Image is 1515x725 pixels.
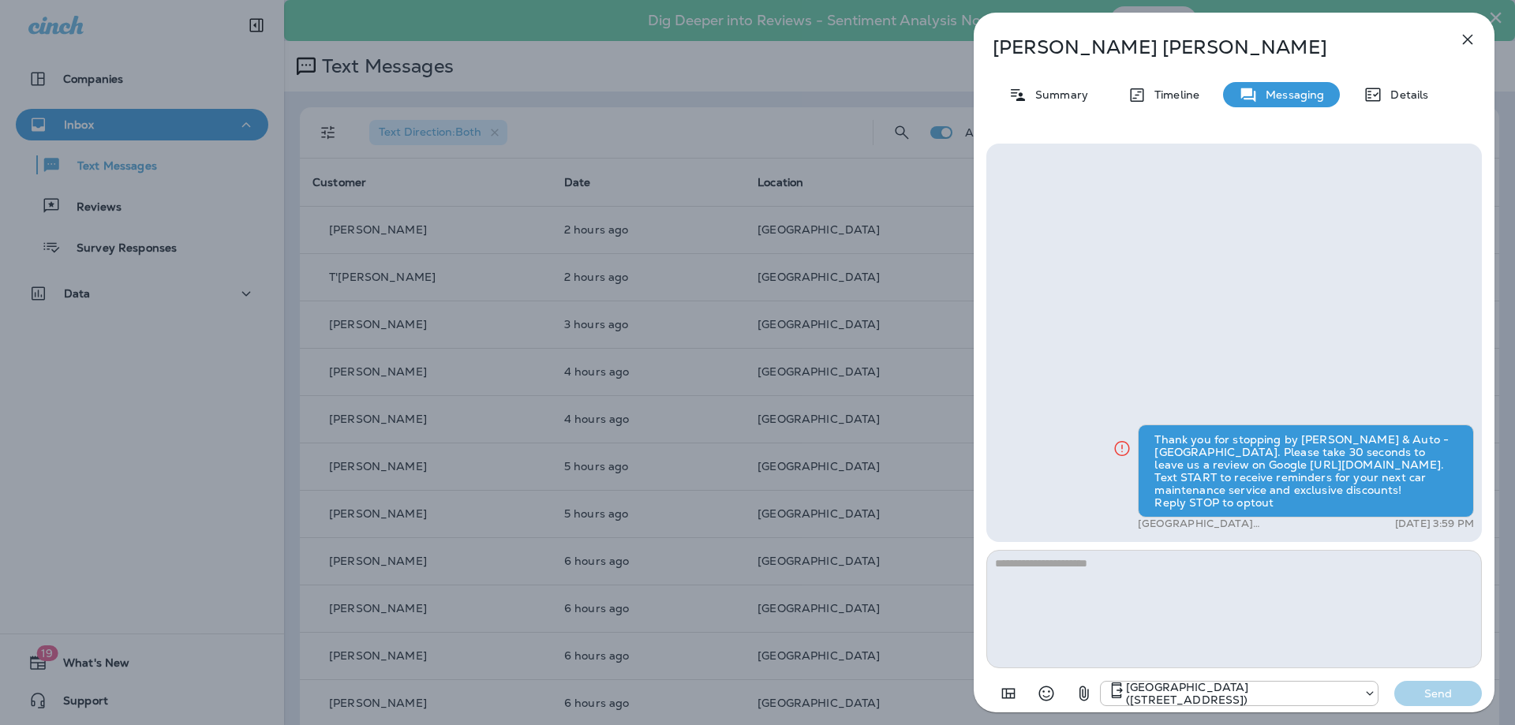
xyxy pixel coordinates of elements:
[1126,681,1356,706] p: [GEOGRAPHIC_DATA] ([STREET_ADDRESS])
[993,678,1024,709] button: Add in a premade template
[1138,518,1339,530] p: [GEOGRAPHIC_DATA] ([STREET_ADDRESS])
[1031,678,1062,709] button: Select an emoji
[1258,88,1324,101] p: Messaging
[1027,88,1088,101] p: Summary
[1395,518,1474,530] p: [DATE] 3:59 PM
[993,36,1423,58] p: [PERSON_NAME] [PERSON_NAME]
[1138,424,1474,518] div: Thank you for stopping by [PERSON_NAME] & Auto - [GEOGRAPHIC_DATA]. Please take 30 seconds to lea...
[1147,88,1199,101] p: Timeline
[1382,88,1428,101] p: Details
[1106,432,1138,465] button: Click for more info
[1101,681,1378,706] div: +1 (402) 571-1201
